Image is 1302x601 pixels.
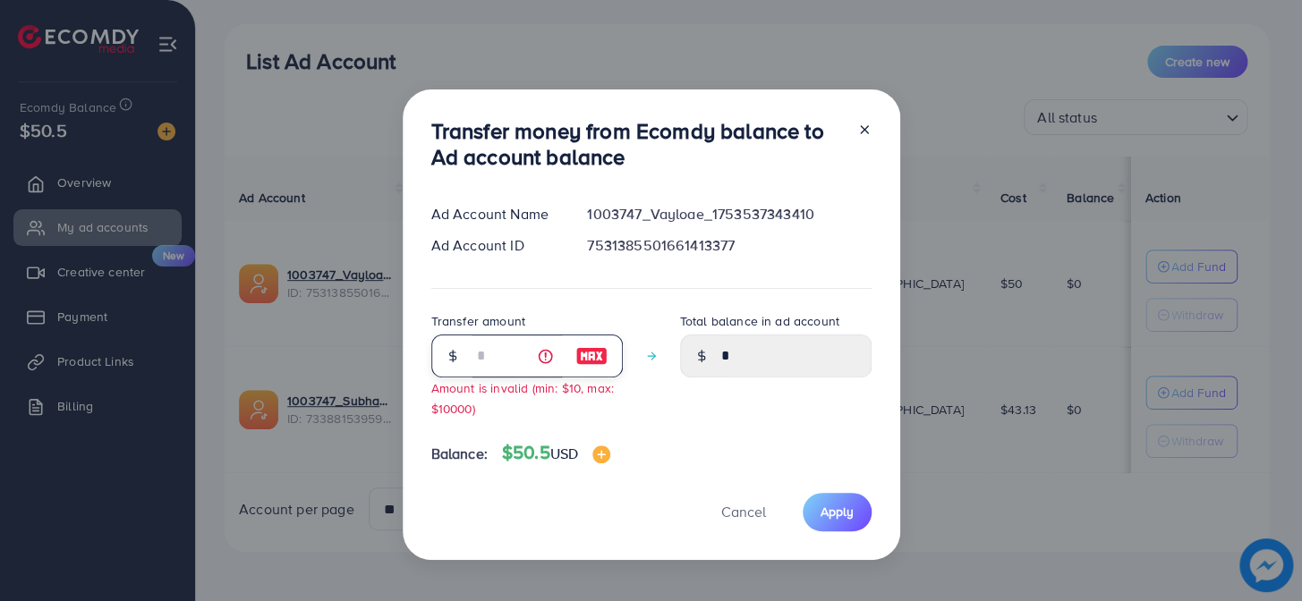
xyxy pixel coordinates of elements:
[550,444,578,463] span: USD
[680,312,839,330] label: Total balance in ad account
[821,503,854,521] span: Apply
[431,312,525,330] label: Transfer amount
[699,493,788,531] button: Cancel
[592,445,610,463] img: image
[502,442,610,464] h4: $50.5
[431,118,843,170] h3: Transfer money from Ecomdy balance to Ad account balance
[431,444,488,464] span: Balance:
[417,204,574,224] div: Ad Account Name
[573,235,885,256] div: 7531385501661413377
[803,493,872,531] button: Apply
[575,345,608,367] img: image
[721,502,766,521] span: Cancel
[417,235,574,256] div: Ad Account ID
[573,204,885,224] div: 1003747_Vayloae_1753537343410
[431,379,614,417] small: Amount is invalid (min: $10, max: $10000)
